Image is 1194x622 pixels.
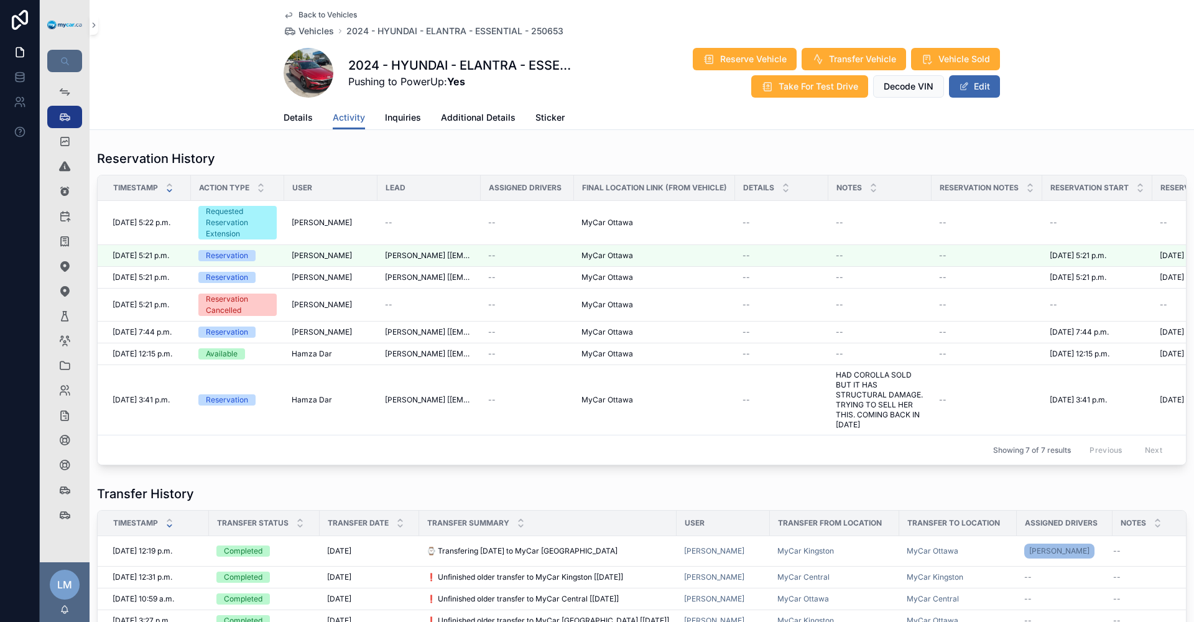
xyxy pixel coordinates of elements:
a: -- [939,327,1035,337]
a: [DATE] [327,572,412,582]
a: [DATE] 7:44 p.m. [113,327,183,337]
a: [DATE] 5:21 p.m. [1050,251,1145,261]
a: -- [939,218,1035,228]
span: -- [836,251,843,261]
a: MyCar Ottawa [581,300,728,310]
span: -- [488,327,496,337]
span: [DATE] 5:22 p.m. [113,218,170,228]
span: -- [488,251,496,261]
a: MyCar Ottawa [581,395,728,405]
div: Reservation [206,250,248,261]
span: Assigned Drivers [1025,518,1098,528]
span: -- [743,272,750,282]
a: MyCar Ottawa [777,594,892,604]
span: [PERSON_NAME] [292,300,352,310]
span: Decode VIN [884,80,933,93]
a: [DATE] 5:21 p.m. [1050,272,1145,282]
a: [DATE] 5:22 p.m. [113,218,183,228]
a: -- [488,349,567,359]
span: [DATE] 3:41 p.m. [1050,395,1107,405]
span: -- [836,218,843,228]
a: [DATE] 12:15 p.m. [113,349,183,359]
span: -- [1113,572,1121,582]
a: [PERSON_NAME] [[EMAIL_ADDRESS][DOMAIN_NAME]] [385,251,473,261]
a: MyCar Ottawa [581,349,728,359]
a: Requested Reservation Extension [198,206,277,239]
span: [PERSON_NAME] [684,572,744,582]
span: -- [743,300,750,310]
a: Hamza Dar [292,349,370,359]
a: [PERSON_NAME] [1024,544,1094,559]
a: Details [284,106,313,131]
a: [DATE] 12:15 p.m. [1050,349,1145,359]
img: App logo [47,21,82,30]
span: [PERSON_NAME] [292,251,352,261]
span: -- [488,272,496,282]
span: Transfer Vehicle [829,53,896,65]
a: [DATE] 12:31 p.m. [113,572,201,582]
span: Transfer Status [217,518,289,528]
a: -- [488,300,567,310]
a: ❗ Unfinished older transfer to MyCar Kingston [[DATE]] [427,572,669,582]
a: [PERSON_NAME] [1024,541,1105,561]
a: [DATE] [327,594,412,604]
a: -- [743,349,821,359]
a: [PERSON_NAME] [684,546,762,556]
div: Reservation Cancelled [206,294,269,316]
span: [DATE] 5:21 p.m. [1050,272,1106,282]
span: Transfer Summary [427,518,509,528]
a: [DATE] 10:59 a.m. [113,594,201,604]
span: -- [1024,594,1032,604]
span: -- [743,395,750,405]
button: Take For Test Drive [751,75,868,98]
a: MyCar Central [907,594,1009,604]
a: -- [488,395,567,405]
span: Hamza Dar [292,395,332,405]
span: Transfer From Location [778,518,882,528]
a: -- [939,395,1035,405]
a: Reservation [198,272,277,283]
span: [PERSON_NAME] [[EMAIL_ADDRESS][DOMAIN_NAME]] [385,395,473,405]
a: Back to Vehicles [284,10,357,20]
span: [DATE] 12:15 p.m. [1050,349,1109,359]
a: ❗ Unfinished older transfer to MyCar Central [[DATE]] [427,594,669,604]
span: Action Type [199,183,249,193]
a: -- [939,272,1035,282]
span: Take For Test Drive [779,80,858,93]
span: -- [939,218,946,228]
span: -- [939,349,946,359]
a: [DATE] [327,546,412,556]
a: [PERSON_NAME] [292,272,370,282]
a: [DATE] 3:41 p.m. [1050,395,1145,405]
a: [PERSON_NAME] [292,327,370,337]
a: [PERSON_NAME] [684,594,762,604]
a: -- [743,272,821,282]
span: -- [743,251,750,261]
a: -- [1050,300,1145,310]
span: MyCar Ottawa [581,218,633,228]
a: -- [1024,572,1105,582]
a: Completed [216,545,312,557]
span: [PERSON_NAME] [292,218,352,228]
a: [PERSON_NAME] [292,218,370,228]
span: LM [57,577,72,592]
span: -- [743,349,750,359]
span: Timestamp [113,183,158,193]
span: Timestamp [113,518,158,528]
a: Completed [216,572,312,583]
div: Requested Reservation Extension [206,206,269,239]
span: Showing 7 of 7 results [993,445,1071,455]
a: -- [488,218,567,228]
span: MyCar Ottawa [581,272,633,282]
a: MyCar Central [777,572,892,582]
span: -- [836,272,843,282]
span: Lead [386,183,405,193]
span: Inquiries [385,111,421,124]
a: -- [836,218,924,228]
span: MyCar Ottawa [581,300,633,310]
span: [PERSON_NAME] [292,327,352,337]
a: [PERSON_NAME] [292,251,370,261]
span: -- [743,327,750,337]
span: -- [1050,218,1057,228]
a: [PERSON_NAME] [684,572,762,582]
